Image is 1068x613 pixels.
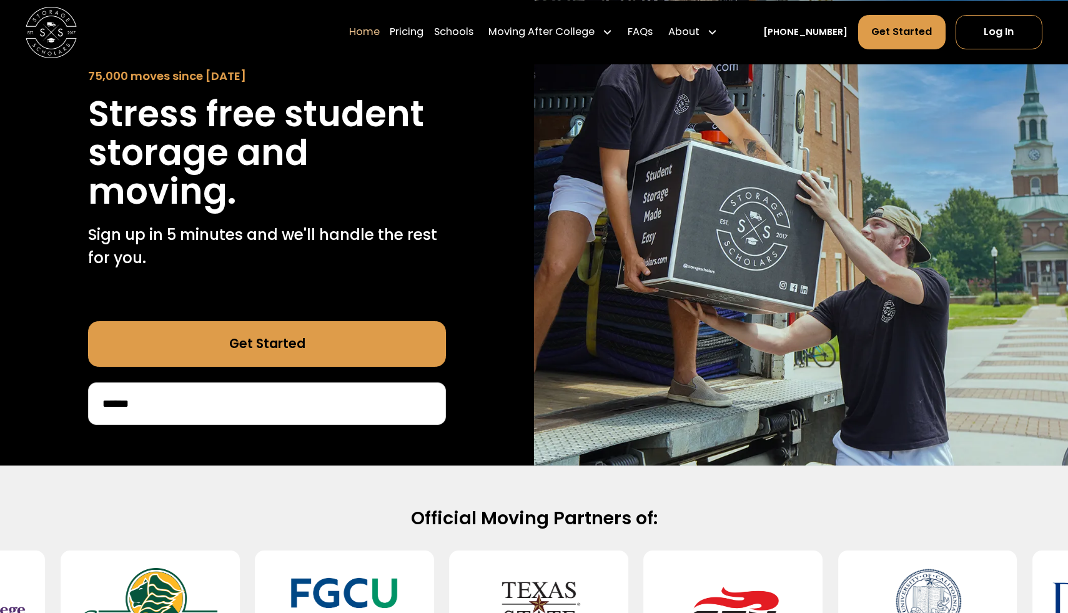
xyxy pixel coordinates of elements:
a: Log In [956,15,1042,49]
h1: Stress free student storage and moving. [88,95,446,211]
a: Get Started [88,321,446,367]
img: Storage Scholars main logo [26,6,77,57]
h2: Official Moving Partners of: [125,507,943,530]
p: Sign up in 5 minutes and we'll handle the rest for you. [88,224,446,270]
a: FAQs [628,14,653,50]
div: Moving After College [488,24,595,40]
a: Home [349,14,380,50]
a: home [26,6,77,57]
div: About [668,24,700,40]
a: Schools [434,14,473,50]
a: Pricing [390,14,423,50]
div: 75,000 moves since [DATE] [88,67,446,85]
div: About [663,14,723,50]
a: Get Started [858,15,946,49]
div: Moving After College [483,14,618,50]
a: [PHONE_NUMBER] [763,25,848,38]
